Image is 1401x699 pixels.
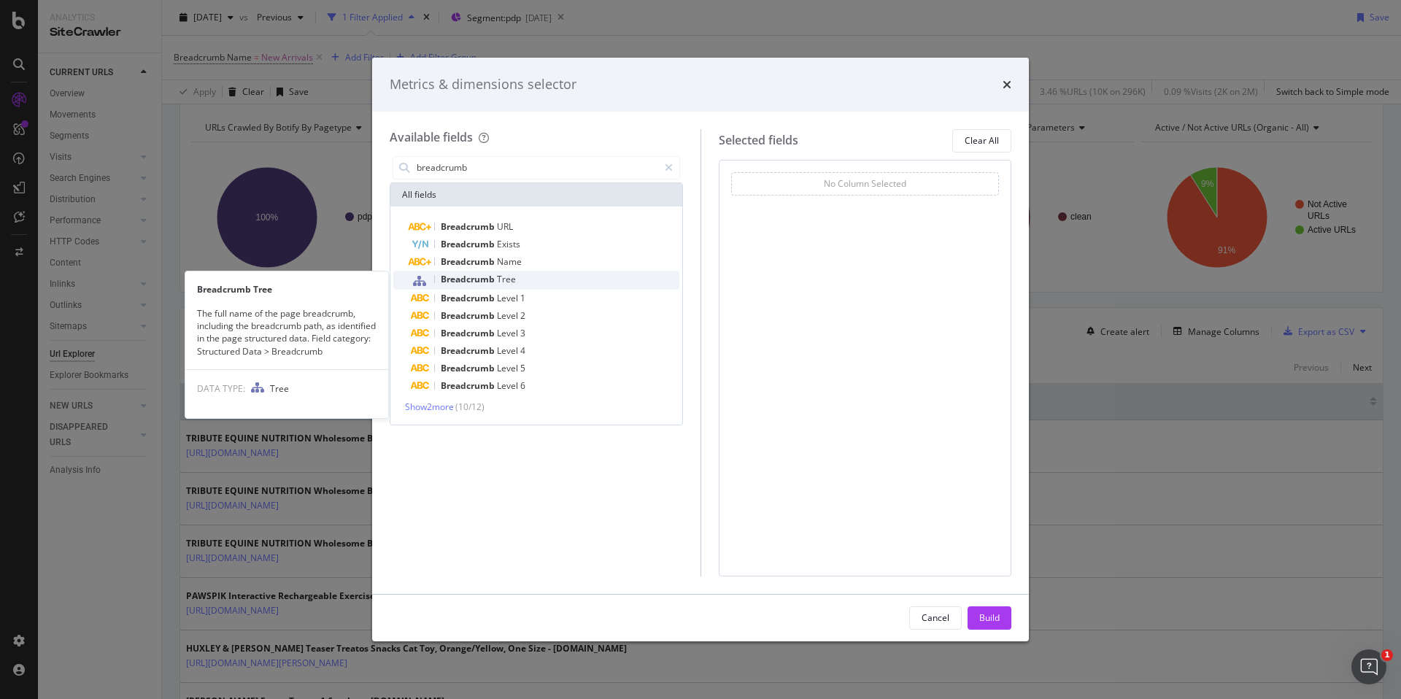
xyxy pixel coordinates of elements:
[405,401,454,413] span: Show 2 more
[497,220,513,233] span: URL
[497,255,522,268] span: Name
[372,58,1029,641] div: modal
[497,362,520,374] span: Level
[390,75,576,94] div: Metrics & dimensions selector
[441,362,497,374] span: Breadcrumb
[390,183,682,206] div: All fields
[1381,649,1393,661] span: 1
[952,129,1011,152] button: Clear All
[909,606,962,630] button: Cancel
[415,157,658,179] input: Search by field name
[520,344,525,357] span: 4
[922,611,949,624] div: Cancel
[441,238,497,250] span: Breadcrumb
[965,134,999,147] div: Clear All
[979,611,1000,624] div: Build
[520,309,525,322] span: 2
[824,177,906,190] div: No Column Selected
[520,327,525,339] span: 3
[497,379,520,392] span: Level
[441,327,497,339] span: Breadcrumb
[497,344,520,357] span: Level
[455,401,485,413] span: ( 10 / 12 )
[497,309,520,322] span: Level
[968,606,1011,630] button: Build
[441,220,497,233] span: Breadcrumb
[390,129,473,145] div: Available fields
[497,292,520,304] span: Level
[441,255,497,268] span: Breadcrumb
[1351,649,1386,684] iframe: Intercom live chat
[185,307,388,358] div: The full name of the page breadcrumb, including the breadcrumb path, as identified in the page st...
[1003,75,1011,94] div: times
[497,273,516,285] span: Tree
[520,379,525,392] span: 6
[441,292,497,304] span: Breadcrumb
[719,132,798,149] div: Selected fields
[441,344,497,357] span: Breadcrumb
[520,292,525,304] span: 1
[441,309,497,322] span: Breadcrumb
[497,327,520,339] span: Level
[441,379,497,392] span: Breadcrumb
[185,283,388,296] div: Breadcrumb Tree
[520,362,525,374] span: 5
[441,273,497,285] span: Breadcrumb
[497,238,520,250] span: Exists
